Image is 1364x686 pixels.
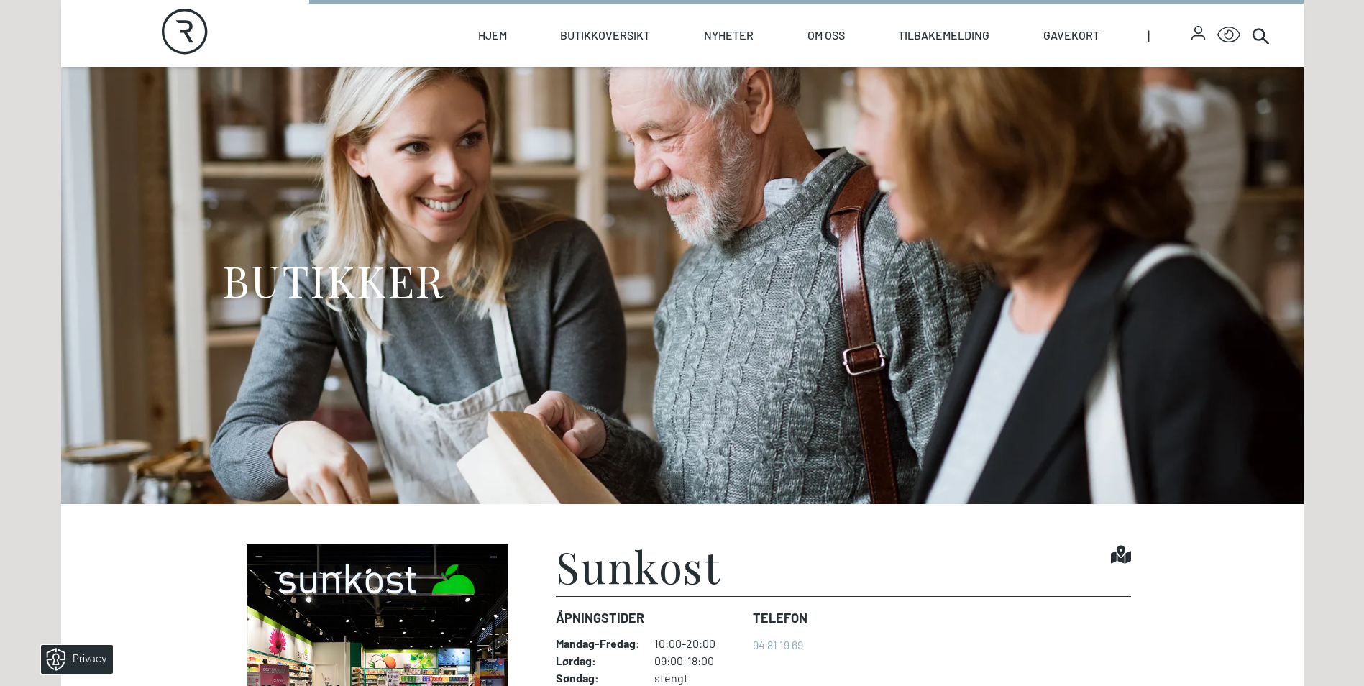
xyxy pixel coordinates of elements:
button: Open Accessibility Menu [1217,24,1240,47]
h1: Sunkost [556,544,721,587]
dd: 10:00-20:00 [654,636,741,651]
iframe: Manage Preferences [14,640,132,679]
a: Om oss [807,4,845,67]
dt: Søndag : [556,671,640,685]
dd: 09:00-18:00 [654,654,741,668]
a: Tilbakemelding [898,4,989,67]
a: Nyheter [704,4,754,67]
dt: Åpningstider [556,608,741,628]
dt: Lørdag : [556,654,640,668]
a: Hjem [478,4,507,67]
h1: BUTIKKER [222,253,444,307]
a: 94 81 19 69 [753,638,803,651]
dd: stengt [654,671,741,685]
dt: Telefon [753,608,807,628]
span: | [1148,4,1192,67]
a: Gavekort [1043,4,1099,67]
a: Butikkoversikt [560,4,650,67]
dt: Mandag - Fredag : [556,636,640,651]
